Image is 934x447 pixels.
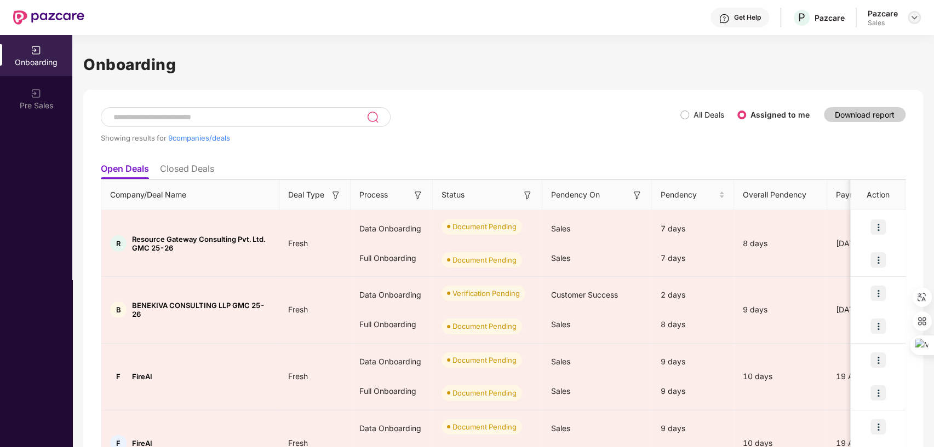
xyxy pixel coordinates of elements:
[870,286,886,301] img: icon
[288,189,324,201] span: Deal Type
[551,189,600,201] span: Pendency On
[452,221,517,232] div: Document Pending
[13,10,84,25] img: New Pazcare Logo
[101,133,680,142] div: Showing results for
[279,239,317,248] span: Fresh
[870,419,886,434] img: icon
[551,357,570,366] span: Sales
[110,235,127,252] div: R
[827,304,909,316] div: [DATE]
[824,107,906,122] button: Download report
[31,88,42,99] img: svg+xml;base64,PHN2ZyB3aWR0aD0iMjAiIGhlaWdodD0iMjAiIHZpZXdCb3g9IjAgMCAyMCAyMCIgZmlsbD0ibm9uZSIgeG...
[110,368,127,385] div: F
[836,189,892,201] span: Payment Done
[868,19,898,27] div: Sales
[452,254,517,265] div: Document Pending
[734,13,761,22] div: Get Help
[330,190,341,201] img: svg+xml;base64,PHN2ZyB3aWR0aD0iMTYiIGhlaWdodD0iMTYiIHZpZXdCb3g9IjAgMCAxNiAxNiIgZmlsbD0ibm9uZSIgeG...
[632,190,643,201] img: svg+xml;base64,PHN2ZyB3aWR0aD0iMTYiIGhlaWdodD0iMTYiIHZpZXdCb3g9IjAgMCAxNiAxNiIgZmlsbD0ibm9uZSIgeG...
[551,386,570,396] span: Sales
[132,235,271,252] span: Resource Gateway Consulting Pvt. Ltd. GMC 25-26
[551,423,570,433] span: Sales
[798,11,805,24] span: P
[652,280,734,310] div: 2 days
[351,376,433,406] div: Full Onboarding
[827,237,909,249] div: [DATE]
[132,372,152,381] span: FireAI
[661,189,717,201] span: Pendency
[452,288,520,299] div: Verification Pending
[31,45,42,56] img: svg+xml;base64,PHN2ZyB3aWR0aD0iMjAiIGhlaWdodD0iMjAiIHZpZXdCb3g9IjAgMCAyMCAyMCIgZmlsbD0ibm9uZSIgeG...
[412,190,423,201] img: svg+xml;base64,PHN2ZyB3aWR0aD0iMTYiIGhlaWdodD0iMTYiIHZpZXdCb3g9IjAgMCAxNiAxNiIgZmlsbD0ibm9uZSIgeG...
[652,214,734,243] div: 7 days
[452,421,517,432] div: Document Pending
[868,8,898,19] div: Pazcare
[101,163,149,179] li: Open Deals
[101,180,279,210] th: Company/Deal Name
[279,371,317,381] span: Fresh
[719,13,730,24] img: svg+xml;base64,PHN2ZyBpZD0iSGVscC0zMngzMiIgeG1sbnM9Imh0dHA6Ly93d3cudzMub3JnLzIwMDAvc3ZnIiB3aWR0aD...
[870,219,886,235] img: icon
[359,189,388,201] span: Process
[815,13,845,23] div: Pazcare
[551,290,618,299] span: Customer Success
[551,253,570,263] span: Sales
[452,321,517,332] div: Document Pending
[851,180,906,210] th: Action
[827,370,909,382] div: 19 Aug 2025
[279,305,317,314] span: Fresh
[870,352,886,368] img: icon
[910,13,919,22] img: svg+xml;base64,PHN2ZyBpZD0iRHJvcGRvd24tMzJ4MzIiIHhtbG5zPSJodHRwOi8vd3d3LnczLm9yZy8yMDAwL3N2ZyIgd2...
[351,347,433,376] div: Data Onboarding
[83,53,923,77] h1: Onboarding
[351,243,433,273] div: Full Onboarding
[551,224,570,233] span: Sales
[694,110,724,119] label: All Deals
[870,318,886,334] img: icon
[351,414,433,443] div: Data Onboarding
[522,190,533,201] img: svg+xml;base64,PHN2ZyB3aWR0aD0iMTYiIGhlaWdodD0iMTYiIHZpZXdCb3g9IjAgMCAxNiAxNiIgZmlsbD0ibm9uZSIgeG...
[160,163,214,179] li: Closed Deals
[442,189,465,201] span: Status
[132,301,271,318] span: BENEKIVA CONSULTING LLP GMC 25-26
[652,376,734,406] div: 9 days
[351,310,433,339] div: Full Onboarding
[652,243,734,273] div: 7 days
[351,214,433,243] div: Data Onboarding
[734,304,827,316] div: 9 days
[827,180,909,210] th: Payment Done
[366,111,379,124] img: svg+xml;base64,PHN2ZyB3aWR0aD0iMjQiIGhlaWdodD0iMjUiIHZpZXdCb3g9IjAgMCAyNCAyNSIgZmlsbD0ibm9uZSIgeG...
[870,385,886,400] img: icon
[652,180,734,210] th: Pendency
[750,110,810,119] label: Assigned to me
[551,320,570,329] span: Sales
[734,180,827,210] th: Overall Pendency
[110,301,127,318] div: B
[351,280,433,310] div: Data Onboarding
[734,370,827,382] div: 10 days
[652,414,734,443] div: 9 days
[452,387,517,398] div: Document Pending
[734,237,827,249] div: 8 days
[452,355,517,365] div: Document Pending
[168,133,230,142] span: 9 companies/deals
[652,347,734,376] div: 9 days
[870,252,886,268] img: icon
[652,310,734,339] div: 8 days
